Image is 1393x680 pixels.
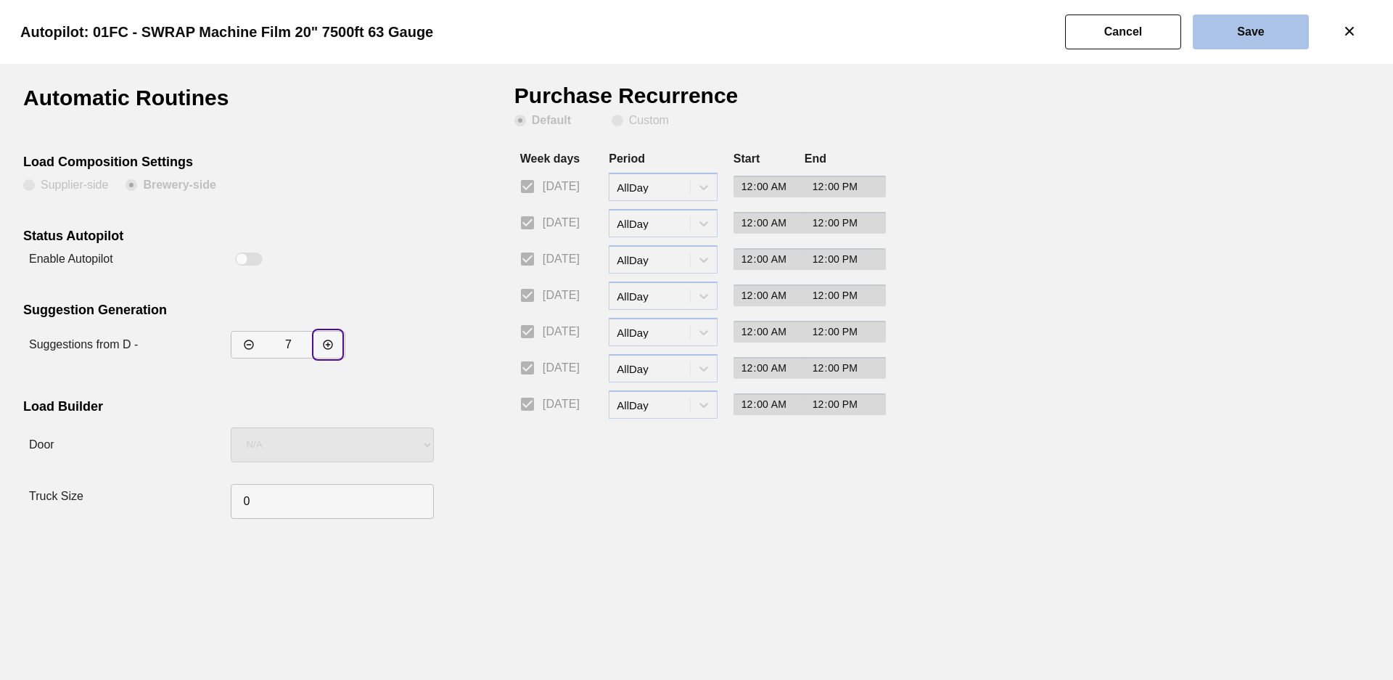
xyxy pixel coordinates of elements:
clb-radio-button: Brewery-side [126,179,216,194]
label: Start [734,152,760,165]
span: [DATE] [543,396,580,413]
label: Week days [520,152,580,165]
label: Period [609,152,645,165]
span: [DATE] [543,287,580,304]
div: Suggestion Generation [23,303,427,321]
h1: Automatic Routines [23,87,281,120]
span: [DATE] [543,359,580,377]
label: Door [29,438,54,451]
clb-radio-button: Supplier-side [23,179,108,194]
div: Load Composition Settings [23,155,427,173]
span: [DATE] [543,178,580,195]
span: [DATE] [543,323,580,340]
h1: Purchase Recurrence [514,87,772,115]
div: Load Builder [23,399,427,418]
div: Status Autopilot [23,229,427,247]
label: Suggestions from D - [29,338,138,351]
label: Enable Autopilot [29,253,113,265]
label: End [805,152,826,165]
label: Truck Size [29,490,83,502]
span: [DATE] [543,214,580,232]
clb-radio-button: Default [514,115,594,129]
clb-radio-button: Custom [612,115,669,129]
span: [DATE] [543,250,580,268]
